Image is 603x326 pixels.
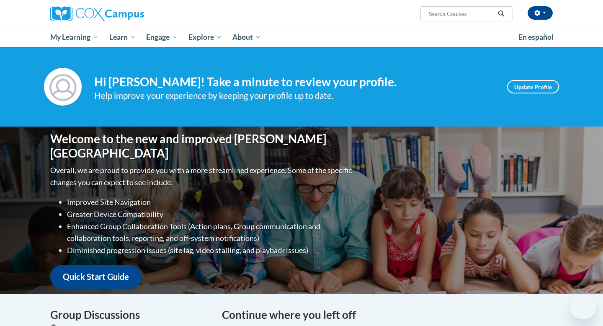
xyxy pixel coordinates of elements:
[50,265,142,289] a: Quick Start Guide
[232,32,261,42] span: About
[141,28,183,47] a: Engage
[50,6,144,21] img: Cox Campus
[94,89,495,103] div: Help improve your experience by keeping your profile up to date.
[44,68,82,106] img: Profile Image
[188,32,222,42] span: Explore
[50,6,209,21] a: Cox Campus
[67,220,354,245] li: Enhanced Group Collaboration Tools (Action plans, Group communication and collaboration tools, re...
[94,75,495,89] h4: Hi [PERSON_NAME]! Take a minute to review your profile.
[67,244,354,256] li: Diminished progression issues (site lag, video stalling, and playback issues)
[45,28,104,47] a: My Learning
[104,28,141,47] a: Learn
[67,208,354,220] li: Greater Device Compatibility
[518,33,554,41] span: En español
[513,28,559,46] a: En español
[183,28,227,47] a: Explore
[50,32,98,42] span: My Learning
[38,28,565,47] div: Main menu
[428,9,495,19] input: Search Courses
[569,292,596,319] iframe: Button to launch messaging window
[495,9,508,19] button: Search
[146,32,178,42] span: Engage
[109,32,136,42] span: Learn
[50,164,354,189] p: Overall, we are proud to provide you with a more streamlined experience. Some of the specific cha...
[528,6,553,20] button: Account Settings
[507,80,559,93] a: Update Profile
[50,132,354,160] h1: Welcome to the new and improved [PERSON_NAME][GEOGRAPHIC_DATA]
[227,28,267,47] a: About
[222,307,553,323] h4: Continue where you left off
[50,307,209,323] h4: Group Discussions
[67,196,354,208] li: Improved Site Navigation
